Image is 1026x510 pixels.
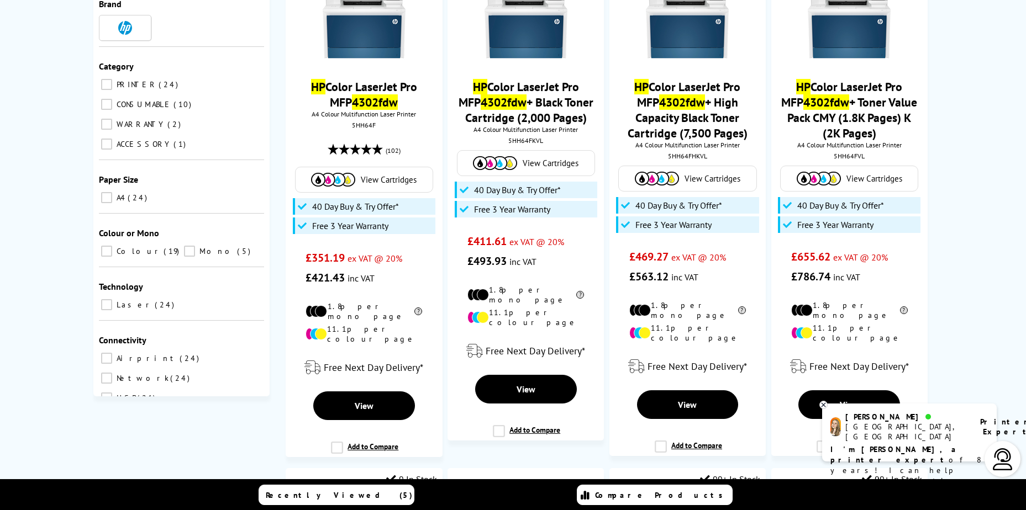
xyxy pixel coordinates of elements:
[101,192,112,203] input: A4 24
[509,236,564,247] span: ex VAT @ 20%
[467,254,507,268] span: £493.93
[99,334,146,346] span: Connectivity
[577,485,733,505] a: Compare Products
[846,173,902,184] span: View Cartridges
[306,301,422,321] li: 1.8p per mono page
[791,323,908,343] li: 11.1p per colour page
[648,360,747,373] span: Free Next Day Delivery*
[159,79,181,89] span: 24
[99,61,134,72] span: Category
[128,193,150,203] span: 24
[306,270,345,285] span: £421.43
[114,79,157,89] span: PRINTER
[180,353,202,363] span: 24
[517,384,535,395] span: View
[101,139,112,150] input: ACCESSORY 1
[114,373,169,383] span: Network
[845,422,966,442] div: [GEOGRAPHIC_DATA], [GEOGRAPHIC_DATA]
[833,252,888,263] span: ex VAT @ 20%
[481,94,527,110] mark: 4302fdw
[700,474,760,485] div: 99+ In Stock
[628,79,748,141] a: HPColor LaserJet Pro MFP4302fdw+ High Capacity Black Toner Cartridge (7,500 Pages)
[791,300,908,320] li: 1.8p per mono page
[803,94,849,110] mark: 4302fdw
[474,184,561,195] span: 40 Day Buy & Try Offer*
[777,141,922,149] span: A4 Colour Multifunction Laser Printer
[312,220,388,231] span: Free 3 Year Warranty
[101,373,112,384] input: Network 24
[845,412,966,422] div: [PERSON_NAME]
[114,99,172,109] span: CONSUMABLE
[830,417,841,437] img: amy-livechat.png
[114,246,162,256] span: Colour
[467,307,584,327] li: 11.1p per colour page
[291,110,436,118] span: A4 Colour Multifunction Laser Printer
[493,425,560,446] label: Add to Compare
[311,79,325,94] mark: HP
[331,442,398,463] label: Add to Compare
[301,173,427,187] a: View Cartridges
[629,300,746,320] li: 1.8p per mono page
[635,219,712,230] span: Free 3 Year Warranty
[101,392,112,403] input: USB 21
[237,246,253,256] span: 5
[184,246,195,257] input: Mono 5
[459,79,593,125] a: HPColor LaserJet Pro MFP4302fdw+ Black Toner Cartridge (2,000 Pages)
[167,119,183,129] span: 2
[386,474,437,485] div: 9 In Stock
[809,360,909,373] span: Free Next Day Delivery*
[164,246,182,256] span: 19
[615,141,760,149] span: A4 Colour Multifunction Laser Printer
[509,256,536,267] span: inc VAT
[671,272,698,283] span: inc VAT
[797,219,874,230] span: Free 3 Year Warranty
[259,485,414,505] a: Recently Viewed (5)
[830,444,988,497] p: of 8 years! I can help you choose the right product
[817,440,884,461] label: Add to Compare
[453,125,598,134] span: A4 Colour Multifunction Laser Printer
[266,490,413,500] span: Recently Viewed (5)
[99,174,138,185] span: Paper Size
[101,299,112,310] input: Laser 24
[137,393,158,403] span: 21
[306,251,345,265] span: £351.19
[840,399,859,410] span: View
[637,390,739,419] a: View
[796,79,811,94] mark: HP
[114,353,178,363] span: Airprint
[355,400,373,411] span: View
[474,204,550,215] span: Free 3 Year Warranty
[114,300,154,310] span: Laser
[118,21,132,35] img: HP
[833,272,860,283] span: inc VAT
[101,79,112,90] input: PRINTER 24
[791,269,830,284] span: £786.74
[467,234,507,248] span: £411.61
[595,490,729,500] span: Compare Products
[173,139,188,149] span: 1
[294,121,434,129] div: 5HH64F
[629,249,669,264] span: £469.27
[475,375,577,403] a: View
[311,79,417,110] a: HPColor LaserJet Pro MFP4302fdw
[671,252,726,263] span: ex VAT @ 20%
[523,158,578,168] span: View Cartridges
[361,174,417,185] span: View Cartridges
[291,352,436,383] div: modal_delivery
[659,94,705,110] mark: 4302fdw
[306,324,422,344] li: 11.1p per colour page
[635,172,679,185] img: Cartridges
[486,344,585,357] span: Free Next Day Delivery*
[114,193,127,203] span: A4
[197,246,236,256] span: Mono
[101,99,112,110] input: CONSUMABLE 10
[170,373,192,383] span: 24
[781,79,917,141] a: HPColor LaserJet Pro MFP4302fdw+ Toner Value Pack CMY (1.8K Pages) K (2K Pages)
[629,269,669,284] span: £563.12
[453,336,598,366] div: modal_delivery
[791,249,830,264] span: £655.62
[348,253,402,264] span: ex VAT @ 20%
[101,246,112,257] input: Colour 19
[386,140,401,161] span: (102)
[114,139,172,149] span: ACCESSORY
